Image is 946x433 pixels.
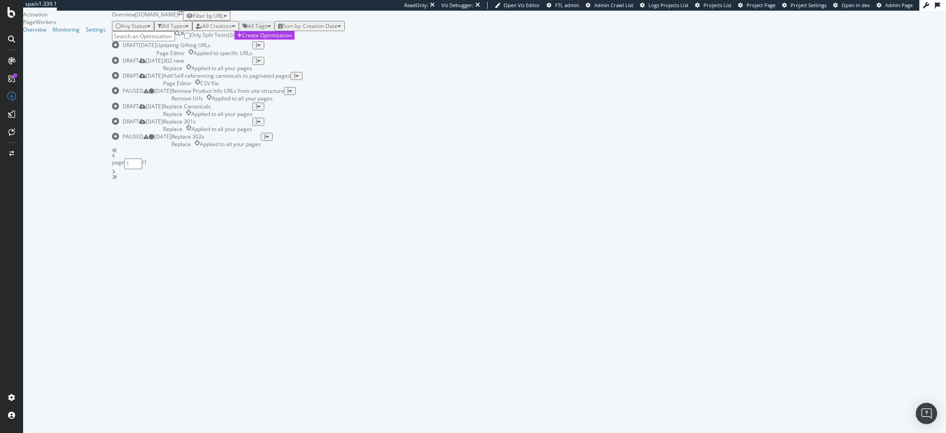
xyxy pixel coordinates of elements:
a: Project Page [738,2,775,9]
div: angle-left [112,153,946,159]
span: Replace [163,125,183,133]
div: [DATE] [146,72,163,79]
span: Open in dev [842,2,870,8]
span: Admin Page [885,2,913,8]
div: Only Split Tests [190,31,228,41]
span: Replace [163,64,183,72]
div: Filter by URL [193,12,223,20]
span: Project Settings [791,2,827,8]
div: Applied to all your pages [200,140,261,148]
div: Add Self-referencing canonicals to paginated pages [163,72,290,79]
a: Open Viz Editor [495,2,540,9]
div: Applied to all your pages [212,95,273,102]
div: neutral label [163,110,183,118]
div: neutral label [156,49,185,57]
a: Admin Crawl List [586,2,633,9]
div: 302 new [163,57,252,64]
div: Sort by: Creation Date [283,22,338,30]
a: FTL admin [547,2,579,9]
span: Replace [171,140,191,148]
div: Applied to all your pages [191,125,252,133]
div: Any Status [121,22,147,30]
div: PageWorkers [23,18,112,26]
a: Project Settings [782,2,827,9]
a: Admin Page [877,2,913,9]
a: Settings [86,26,106,33]
div: Updating Gifting URLs [156,41,252,49]
div: neutral label [171,95,203,102]
span: Page Editor [163,79,191,87]
span: Project Page [747,2,775,8]
div: arrow-right-arrow-left [178,11,183,16]
a: Projects List [695,2,731,9]
button: All Types [154,21,192,31]
a: Overview [23,26,46,33]
div: Replace 301s [163,118,252,125]
div: DRAFT [123,57,139,64]
div: Create Optimization [242,32,292,39]
div: DRAFT [123,41,139,49]
span: Logs Projects List [648,2,688,8]
div: [DATE] [146,57,163,64]
div: DRAFT [123,118,139,125]
div: Applied to all your pages [191,110,252,118]
div: neutral label [163,125,183,133]
div: All Creators [203,22,232,30]
a: Logs Projects List [640,2,688,9]
button: Create Optimization [235,31,294,40]
div: [DATE] [139,41,156,49]
div: Open Intercom Messenger [916,403,937,424]
div: [DATE] [154,87,171,95]
span: Open Viz Editor [504,2,540,8]
div: Viz Debugger: [441,2,473,9]
div: Applied to all your pages [191,64,252,72]
span: FTL admin [555,2,579,8]
div: neutral label [163,79,191,87]
span: Projects List [704,2,731,8]
div: Replace Canonicals [163,103,252,110]
div: page / 1 [112,159,946,169]
div: CSV file [200,79,219,87]
div: DRAFT [123,103,139,110]
div: PAUSED [123,133,143,140]
div: ( 0 ) [228,31,235,41]
span: Remove Urls [171,95,203,102]
div: angle-right [112,169,946,175]
button: All Tags [239,21,274,31]
div: neutral label [163,64,183,72]
div: Overview [112,11,135,18]
div: Activation [23,11,112,18]
div: angles-left [112,148,946,153]
div: [DATE] [154,133,171,140]
a: Open in dev [833,2,870,9]
div: angles-right [112,175,946,180]
a: Monitoring [52,26,79,33]
button: Sort by: Creation Date [274,21,345,31]
button: All Creators [192,21,239,31]
div: [DOMAIN_NAME] [135,11,178,21]
div: Replace 302s [171,133,261,140]
div: PAUSED [123,87,143,95]
div: Remove Product Info URLs from site structure [171,87,284,95]
span: Page Editor [156,49,185,57]
div: All Types [163,22,185,30]
button: Filter by URL [183,11,231,21]
div: [DATE] [146,103,163,110]
div: neutral label [171,140,191,148]
div: Applied to specific URLs [194,49,252,57]
input: Search an Optimization [112,31,175,41]
div: [DATE] [146,118,163,125]
span: Admin Crawl List [594,2,633,8]
span: Replace [163,110,183,118]
div: DRAFT [123,72,139,79]
div: All Tags [248,22,267,30]
button: Any Status [112,21,154,31]
div: ReadOnly: [404,2,428,9]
